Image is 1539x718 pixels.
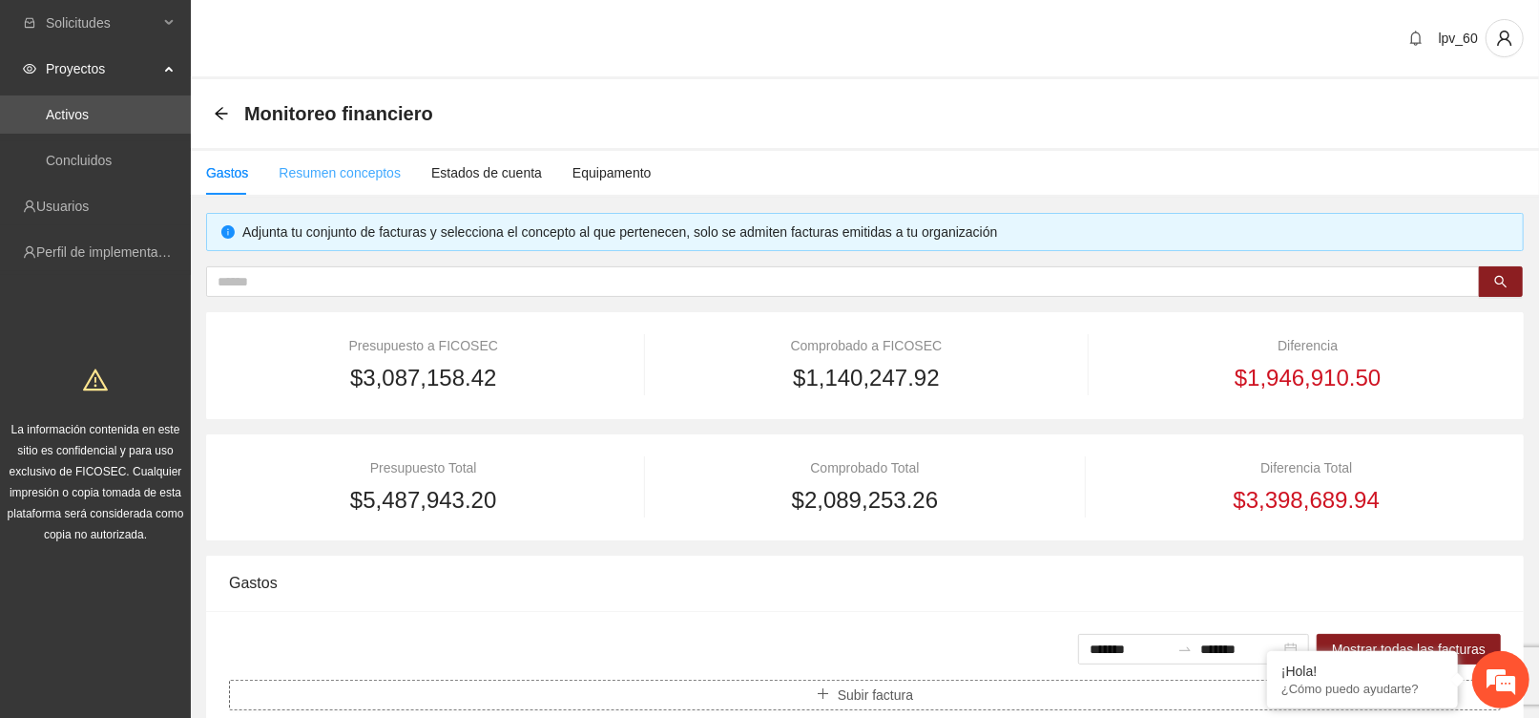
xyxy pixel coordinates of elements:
[46,153,112,168] a: Concluidos
[36,199,89,214] a: Usuarios
[793,360,939,396] span: $1,140,247.92
[23,16,36,30] span: inbox
[1439,31,1478,46] span: lpv_60
[229,680,1501,710] button: plusSubir factura
[1113,457,1501,478] div: Diferencia Total
[1114,335,1501,356] div: Diferencia
[572,162,652,183] div: Equipamento
[350,360,496,396] span: $3,087,158.42
[1401,23,1431,53] button: bell
[1281,682,1444,696] p: ¿Cómo puedo ayudarte?
[229,457,617,478] div: Presupuesto Total
[817,687,830,703] span: plus
[350,482,496,518] span: $5,487,943.20
[279,162,401,183] div: Resumen conceptos
[111,255,263,448] span: Estamos en línea.
[671,335,1062,356] div: Comprobado a FICOSEC
[1234,482,1380,518] span: $3,398,689.94
[229,335,618,356] div: Presupuesto a FICOSEC
[214,106,229,121] span: arrow-left
[1317,634,1501,665] button: Mostrar todas las facturas
[244,98,433,129] span: Monitoreo financiero
[1177,642,1193,657] span: to
[838,685,913,706] span: Subir factura
[1235,360,1381,396] span: $1,946,910.50
[206,162,248,183] div: Gastos
[214,106,229,122] div: Back
[1402,31,1430,46] span: bell
[46,4,158,42] span: Solicitudes
[431,162,542,183] div: Estados de cuenta
[792,482,938,518] span: $2,089,253.26
[1332,639,1486,660] span: Mostrar todas las facturas
[1479,266,1523,297] button: search
[99,97,321,122] div: Chatee con nosotros ahora
[46,107,89,122] a: Activos
[1486,19,1524,57] button: user
[671,457,1059,478] div: Comprobado Total
[83,368,108,392] span: warning
[10,521,364,588] textarea: Escriba su mensaje y pulse “Intro”
[221,225,235,239] span: info-circle
[36,244,185,260] a: Perfil de implementadora
[242,222,1508,243] div: Adjunta tu conjunto de facturas y selecciona el concepto al que pertenecen, solo se admiten factu...
[1281,664,1444,679] div: ¡Hola!
[1487,30,1523,47] span: user
[8,423,184,541] span: La información contenida en este sitio es confidencial y para uso exclusivo de FICOSEC. Cualquier...
[46,50,158,88] span: Proyectos
[1177,642,1193,657] span: swap-right
[23,62,36,75] span: eye
[1494,275,1508,290] span: search
[313,10,359,55] div: Minimizar ventana de chat en vivo
[229,556,1501,610] div: Gastos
